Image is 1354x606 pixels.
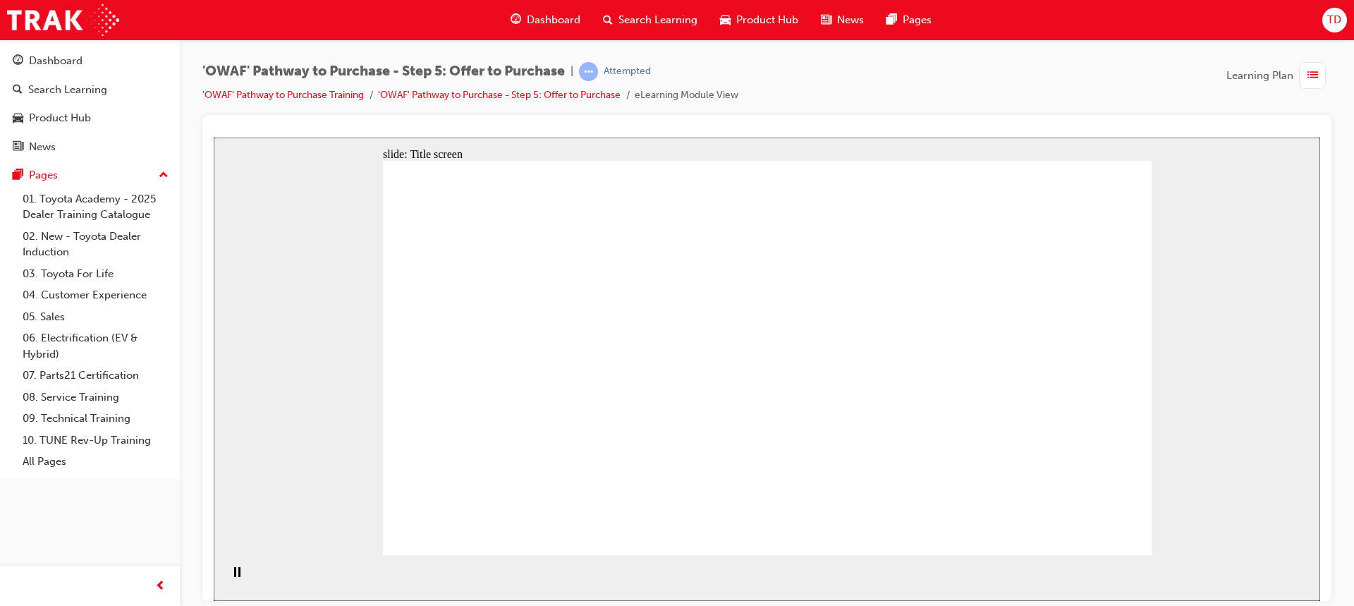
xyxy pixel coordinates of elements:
span: news-icon [13,141,23,154]
a: 06. Electrification (EV & Hybrid) [17,327,174,365]
button: Pages [6,162,174,188]
span: car-icon [13,112,23,125]
div: Attempted [604,65,651,78]
a: 08. Service Training [17,387,174,408]
span: news-icon [821,11,831,29]
span: pages-icon [13,169,23,182]
a: 'OWAF' Pathway to Purchase Training [202,89,364,101]
a: All Pages [17,451,174,473]
span: 'OWAF' Pathway to Purchase - Step 5: Offer to Purchase [202,63,565,80]
a: News [6,134,174,160]
a: 04. Customer Experience [17,284,174,306]
button: DashboardSearch LearningProduct HubNews [6,45,174,162]
span: TD [1327,12,1341,28]
span: Product Hub [736,12,798,28]
a: 05. Sales [17,306,174,328]
a: car-iconProduct Hub [709,6,810,35]
span: pages-icon [886,11,897,29]
span: search-icon [603,11,613,29]
a: 'OWAF' Pathway to Purchase - Step 5: Offer to Purchase [378,89,621,101]
a: 03. Toyota For Life [17,263,174,285]
span: list-icon [1307,67,1318,85]
a: search-iconSearch Learning [592,6,709,35]
img: Trak [7,4,119,36]
span: car-icon [720,11,731,29]
div: playback controls [7,418,31,463]
span: Learning Plan [1226,68,1293,84]
span: Pages [903,12,932,28]
span: guage-icon [13,55,23,68]
a: 10. TUNE Rev-Up Training [17,430,174,452]
div: News [29,139,56,155]
span: Search Learning [618,12,697,28]
span: learningRecordVerb_ATTEMPT-icon [579,62,598,81]
span: search-icon [13,84,23,97]
a: pages-iconPages [875,6,943,35]
div: Dashboard [29,53,83,69]
div: Pages [29,167,58,183]
a: Product Hub [6,105,174,131]
a: Dashboard [6,48,174,74]
a: 02. New - Toyota Dealer Induction [17,226,174,263]
a: 09. Technical Training [17,408,174,430]
button: TD [1322,8,1347,32]
a: 07. Parts21 Certification [17,365,174,387]
a: 01. Toyota Academy - 2025 Dealer Training Catalogue [17,188,174,226]
li: eLearning Module View [635,87,738,104]
span: prev-icon [155,578,166,595]
span: up-icon [159,166,169,185]
a: Search Learning [6,77,174,103]
div: Product Hub [29,110,91,126]
span: Dashboard [527,12,580,28]
button: Pause (Ctrl+Alt+P) [7,429,31,453]
span: guage-icon [511,11,521,29]
span: News [837,12,864,28]
span: | [571,63,573,80]
button: Learning Plan [1226,62,1331,89]
a: news-iconNews [810,6,875,35]
div: Search Learning [28,82,107,98]
a: guage-iconDashboard [499,6,592,35]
